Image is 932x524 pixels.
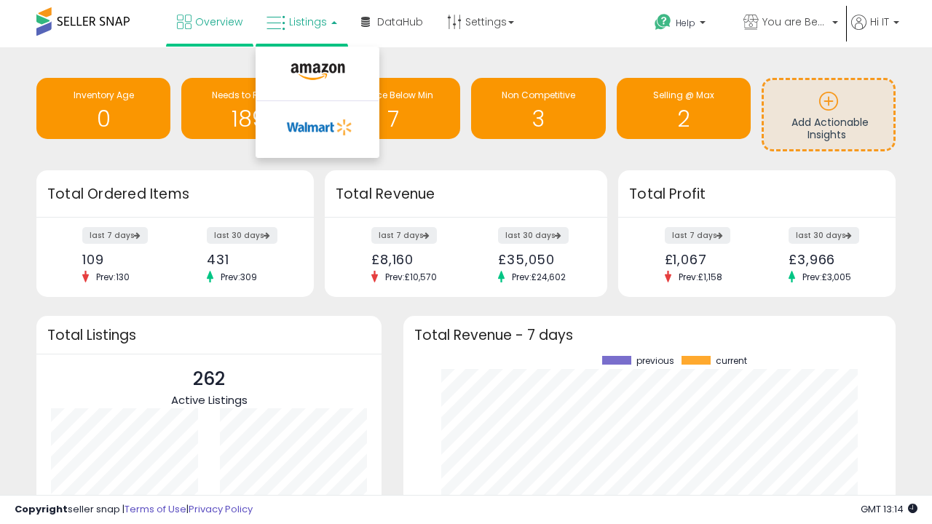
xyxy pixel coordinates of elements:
h3: Total Profit [629,184,885,205]
div: £35,050 [498,252,582,267]
span: 2025-09-10 13:14 GMT [861,502,917,516]
label: last 7 days [371,227,437,244]
h1: 2 [624,107,743,131]
span: BB Price Below Min [353,89,433,101]
a: Non Competitive 3 [471,78,605,139]
span: Prev: 130 [89,271,137,283]
div: £1,067 [665,252,746,267]
span: Prev: £24,602 [505,271,573,283]
span: Needs to Reprice [212,89,285,101]
h1: 3 [478,107,598,131]
h1: 189 [189,107,308,131]
a: Selling @ Max 2 [617,78,751,139]
div: 109 [82,252,164,267]
span: Prev: £10,570 [378,271,444,283]
h3: Total Ordered Items [47,184,303,205]
span: Active Listings [171,392,248,408]
h3: Total Listings [47,330,371,341]
span: Add Actionable Insights [791,115,869,143]
a: BB Price Below Min 7 [326,78,460,139]
span: Listings [289,15,327,29]
a: Hi IT [851,15,899,47]
a: Terms of Use [125,502,186,516]
h3: Total Revenue - 7 days [414,330,885,341]
span: current [716,356,747,366]
h1: 0 [44,107,163,131]
span: DataHub [377,15,423,29]
a: Inventory Age 0 [36,78,170,139]
label: last 7 days [82,227,148,244]
span: Hi IT [870,15,889,29]
span: Help [676,17,695,29]
div: 431 [207,252,288,267]
a: Add Actionable Insights [764,80,893,149]
label: last 30 days [789,227,859,244]
h3: Total Revenue [336,184,596,205]
label: last 30 days [498,227,569,244]
span: Non Competitive [502,89,575,101]
div: seller snap | | [15,503,253,517]
span: Selling @ Max [653,89,714,101]
label: last 7 days [665,227,730,244]
strong: Copyright [15,502,68,516]
i: Get Help [654,13,672,31]
a: Help [643,2,730,47]
div: £8,160 [371,252,455,267]
span: Overview [195,15,242,29]
label: last 30 days [207,227,277,244]
span: Prev: 309 [213,271,264,283]
span: previous [636,356,674,366]
span: You are Beautiful ([GEOGRAPHIC_DATA]) [762,15,828,29]
span: Prev: £1,158 [671,271,730,283]
a: Needs to Reprice 189 [181,78,315,139]
span: Inventory Age [74,89,134,101]
p: 262 [171,365,248,393]
a: Privacy Policy [189,502,253,516]
span: Prev: £3,005 [795,271,858,283]
div: £3,966 [789,252,870,267]
h1: 7 [333,107,453,131]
